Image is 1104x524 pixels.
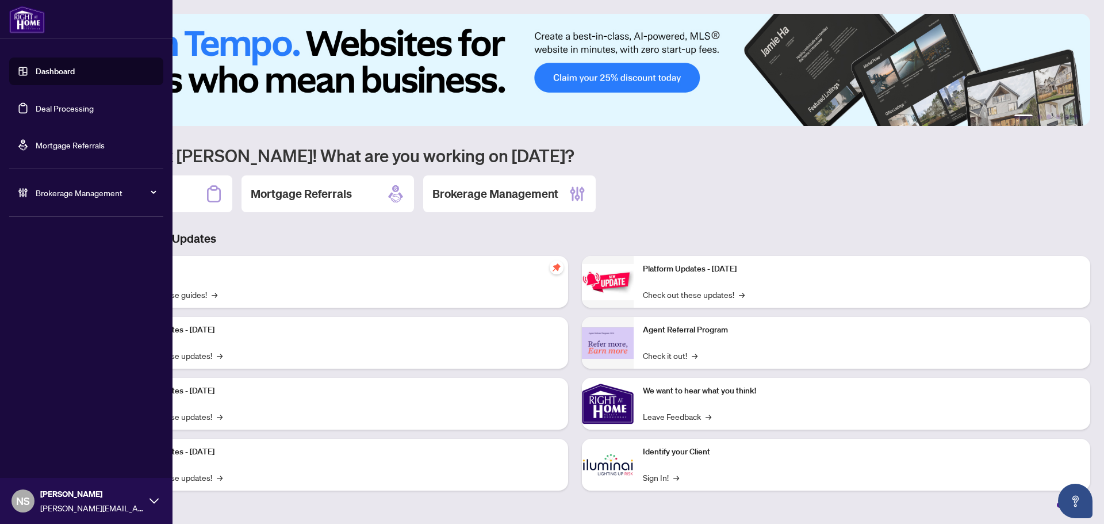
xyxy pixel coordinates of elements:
[1058,484,1092,518] button: Open asap
[212,288,217,301] span: →
[432,186,558,202] h2: Brokerage Management
[9,6,45,33] img: logo
[1065,114,1069,119] button: 5
[121,263,559,276] p: Self-Help
[643,446,1081,458] p: Identify your Client
[121,324,559,336] p: Platform Updates - [DATE]
[36,186,155,199] span: Brokerage Management
[60,231,1090,247] h3: Brokerage & Industry Updates
[692,349,697,362] span: →
[1037,114,1042,119] button: 2
[16,493,30,509] span: NS
[550,261,563,274] span: pushpin
[1056,114,1060,119] button: 4
[643,349,697,362] a: Check it out!→
[739,288,745,301] span: →
[643,324,1081,336] p: Agent Referral Program
[36,66,75,77] a: Dashboard
[217,349,223,362] span: →
[36,103,94,113] a: Deal Processing
[121,385,559,397] p: Platform Updates - [DATE]
[40,502,144,514] span: [PERSON_NAME][EMAIL_ADDRESS][DOMAIN_NAME]
[643,471,679,484] a: Sign In!→
[582,378,634,430] img: We want to hear what you think!
[40,488,144,500] span: [PERSON_NAME]
[706,410,711,423] span: →
[1014,114,1033,119] button: 1
[673,471,679,484] span: →
[643,288,745,301] a: Check out these updates!→
[1074,114,1079,119] button: 6
[582,327,634,359] img: Agent Referral Program
[36,140,105,150] a: Mortgage Referrals
[643,263,1081,276] p: Platform Updates - [DATE]
[121,446,559,458] p: Platform Updates - [DATE]
[643,410,711,423] a: Leave Feedback→
[60,144,1090,166] h1: Welcome back [PERSON_NAME]! What are you working on [DATE]?
[1046,114,1051,119] button: 3
[251,186,352,202] h2: Mortgage Referrals
[582,439,634,491] img: Identify your Client
[582,264,634,300] img: Platform Updates - June 23, 2025
[643,385,1081,397] p: We want to hear what you think!
[217,471,223,484] span: →
[217,410,223,423] span: →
